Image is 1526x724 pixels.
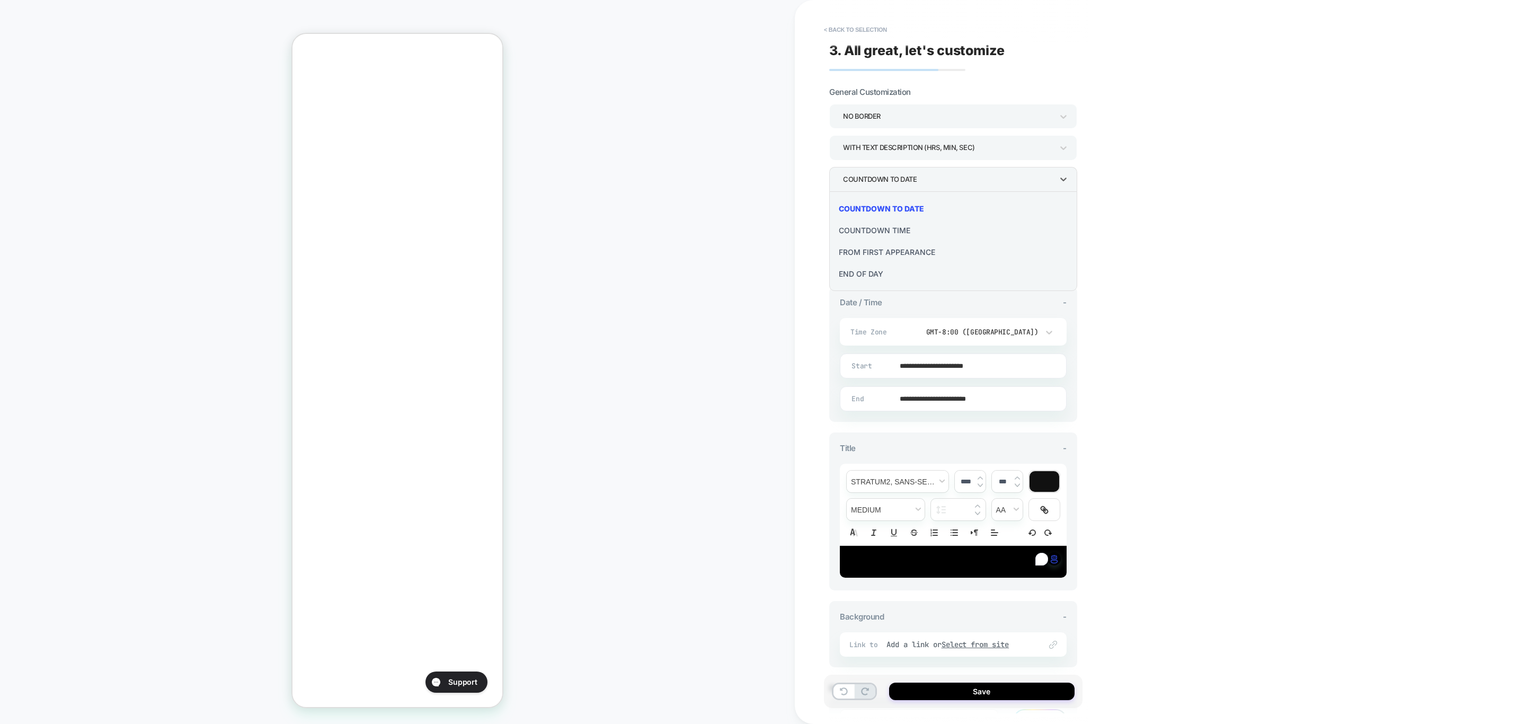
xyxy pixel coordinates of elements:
button: < Back to selection [819,21,892,38]
div: END OF DAY [833,263,1073,285]
iframe: Gorgias live chat messenger [128,634,199,663]
div: FROM FIRST APPEARANCE [833,241,1073,263]
div: COUNTDOWN TO DATE [833,198,1073,219]
button: Save [889,683,1075,700]
div: COUNTDOWN TIME [833,219,1073,241]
